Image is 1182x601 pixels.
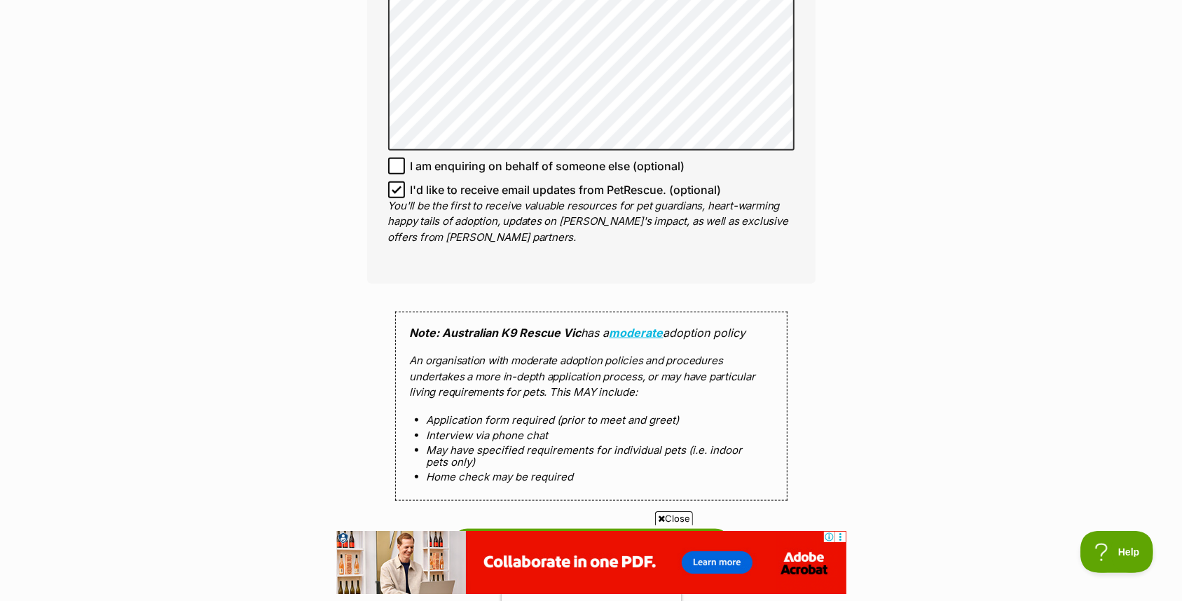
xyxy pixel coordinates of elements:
p: You'll be the first to receive valuable resources for pet guardians, heart-warming happy tails of... [388,198,795,246]
strong: Note: Australian K9 Rescue Vic [410,326,582,340]
li: Application form required (prior to meet and greet) [427,414,756,426]
li: May have specified requirements for individual pets (i.e. indoor pets only) [427,444,756,469]
span: I'd like to receive email updates from PetRescue. (optional) [411,181,722,198]
span: I am enquiring on behalf of someone else (optional) [411,158,685,174]
iframe: Help Scout Beacon - Open [1080,531,1154,573]
li: Interview via phone chat [427,429,756,441]
a: moderate [610,326,664,340]
iframe: Advertisement [336,531,846,594]
div: has a adoption policy [395,312,788,500]
span: Close [655,511,693,525]
li: Home check may be required [427,471,756,483]
p: An organisation with moderate adoption policies and procedures undertakes a more in-depth applica... [410,353,773,401]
